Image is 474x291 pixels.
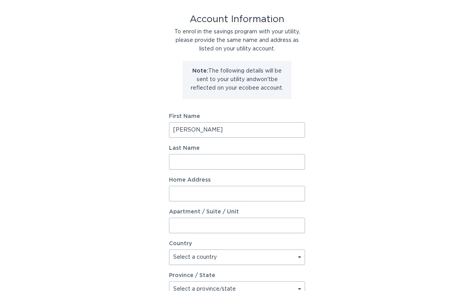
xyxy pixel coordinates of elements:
div: Account Information [169,15,305,24]
strong: Note: [192,68,208,74]
label: Home Address [169,177,305,183]
label: Apartment / Suite / Unit [169,209,305,215]
div: To enrol in the savings program with your utility, please provide the same name and address as li... [169,28,305,53]
label: Last Name [169,145,305,151]
label: Country [169,241,192,246]
p: The following details will be sent to your utility and won't be reflected on your ecobee account. [188,67,286,92]
label: Province / State [169,273,215,278]
label: First Name [169,114,305,119]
